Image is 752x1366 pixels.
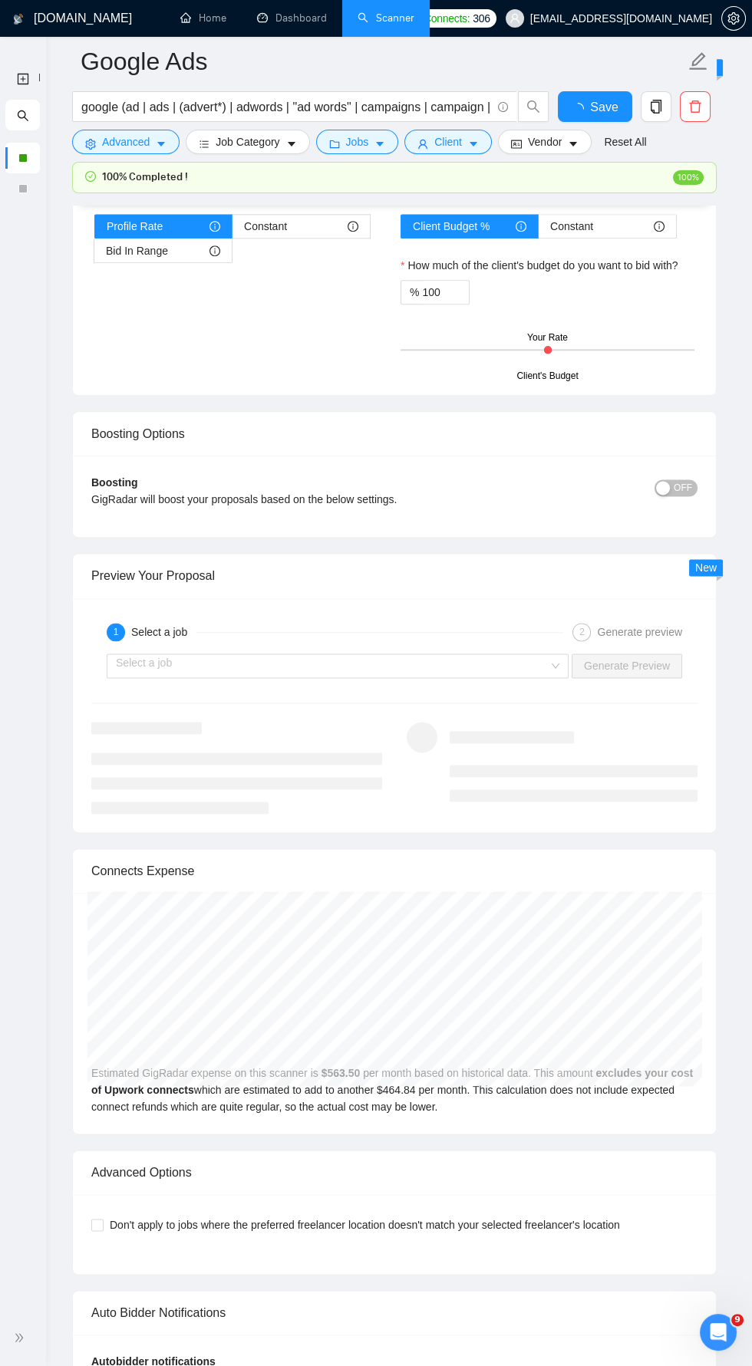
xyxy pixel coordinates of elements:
[654,221,665,232] span: info-circle
[81,42,685,81] input: Scanner name...
[209,245,220,256] span: info-circle
[404,130,492,154] button: userClientcaret-down
[722,12,745,25] span: setting
[516,369,578,383] div: Client's Budget
[572,103,590,115] span: loading
[186,130,309,154] button: barsJob Categorycaret-down
[156,138,167,150] span: caret-down
[518,91,549,122] button: search
[401,257,678,274] label: How much of the client's budget do you want to bid with?
[731,1314,744,1326] span: 9
[91,1150,698,1194] div: Advanced Options
[216,133,279,150] span: Job Category
[597,623,682,641] div: Generate preview
[91,476,138,489] b: Boosting
[257,12,327,25] a: dashboardDashboard
[374,138,385,150] span: caret-down
[424,10,470,27] span: Connects:
[604,133,646,150] a: Reset All
[91,849,698,893] div: Connects Expense
[114,627,119,637] span: 1
[85,171,96,182] span: check-circle
[673,170,704,185] span: 100%
[131,623,196,641] div: Select a job
[91,412,698,456] div: Boosting Options
[695,561,717,574] span: New
[579,627,585,637] span: 2
[358,12,414,25] a: searchScanner
[680,91,711,122] button: delete
[17,63,29,94] a: New Scanner
[590,97,618,117] span: Save
[102,169,188,186] span: 100% Completed !
[244,215,287,238] span: Constant
[417,138,428,150] span: user
[434,133,462,150] span: Client
[199,138,209,150] span: bars
[688,51,708,71] span: edit
[413,215,490,238] span: Client Budget %
[102,133,150,150] span: Advanced
[5,63,40,94] li: New Scanner
[422,281,469,304] input: How much of the client's budget do you want to bid with?
[73,893,716,1134] div: Estimated GigRadar expense on this scanner is per month based on historical data. This amount whi...
[700,1314,737,1351] iframe: Intercom live chat
[721,6,746,31] button: setting
[91,554,698,597] div: Preview Your Proposal
[572,653,682,678] button: Generate Preview
[642,100,671,114] span: copy
[511,138,522,150] span: idcard
[516,221,526,232] span: info-circle
[14,1330,29,1345] span: double-right
[674,479,692,496] span: OFF
[568,138,579,150] span: caret-down
[106,239,168,262] span: Bid In Range
[681,100,710,114] span: delete
[209,221,220,232] span: info-circle
[17,100,29,130] span: search
[329,138,340,150] span: folder
[286,138,297,150] span: caret-down
[107,215,163,238] span: Profile Rate
[85,138,96,150] span: setting
[91,1067,693,1096] b: excludes your cost of Upwork connects
[72,130,180,154] button: settingAdvancedcaret-down
[528,133,562,150] span: Vendor
[91,491,546,508] div: GigRadar will boost your proposals based on the below settings.
[346,133,369,150] span: Jobs
[498,130,592,154] button: idcardVendorcaret-down
[316,130,399,154] button: folderJobscaret-down
[91,1291,698,1335] div: Auto Bidder Notifications
[641,91,671,122] button: copy
[510,13,520,24] span: user
[348,221,358,232] span: info-circle
[180,12,226,25] a: homeHome
[721,12,746,25] a: setting
[527,331,568,345] div: Your Rate
[13,7,24,31] img: logo
[468,138,479,150] span: caret-down
[473,10,490,27] span: 306
[519,100,548,114] span: search
[5,100,40,204] li: My Scanners
[558,91,632,122] button: Save
[550,215,593,238] span: Constant
[81,97,491,117] input: Search Freelance Jobs...
[104,1216,626,1233] span: Don't apply to jobs where the preferred freelancer location doesn't match your selected freelance...
[498,102,508,112] span: info-circle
